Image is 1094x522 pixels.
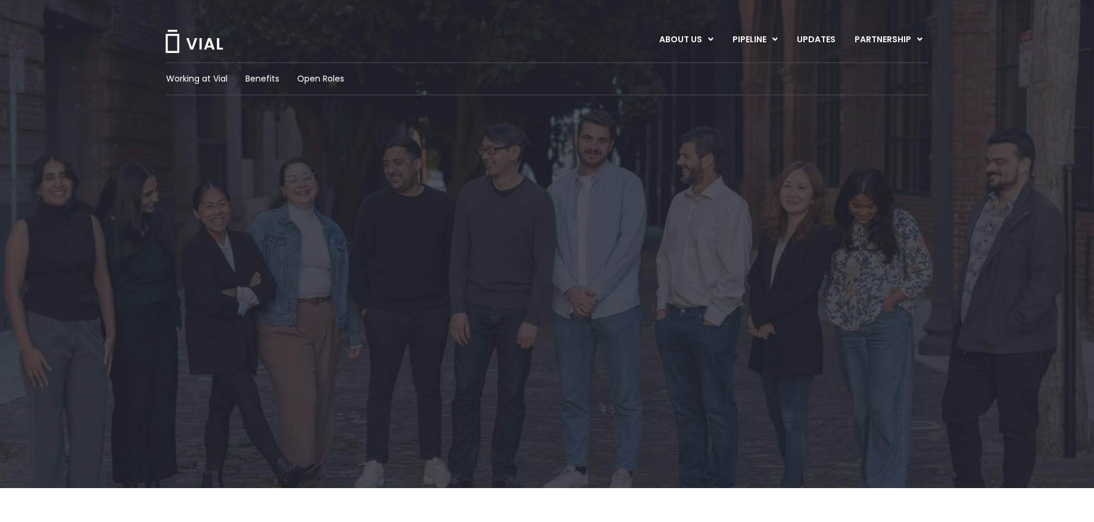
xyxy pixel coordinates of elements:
a: Benefits [245,73,279,85]
a: Working at Vial [166,73,227,85]
a: Open Roles [297,73,344,85]
a: PIPELINEMenu Toggle [723,30,787,50]
img: Vial Logo [164,30,224,53]
a: PARTNERSHIPMenu Toggle [845,30,932,50]
a: ABOUT USMenu Toggle [650,30,722,50]
a: UPDATES [787,30,844,50]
